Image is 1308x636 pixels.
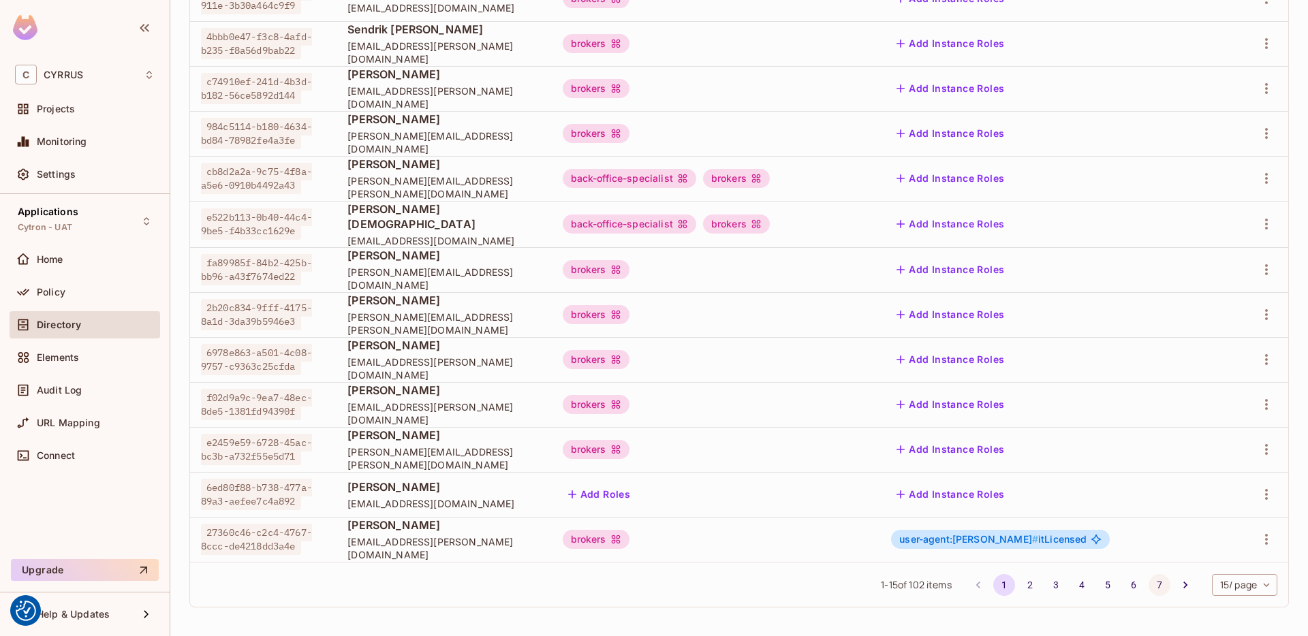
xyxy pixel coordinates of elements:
div: brokers [563,440,629,459]
span: [PERSON_NAME] [347,112,540,127]
div: brokers [563,34,629,53]
button: page 1 [993,574,1015,596]
div: brokers [563,124,629,143]
span: [PERSON_NAME] [347,293,540,308]
span: [PERSON_NAME] [347,518,540,532]
button: Add Instance Roles [891,304,1010,325]
div: brokers [563,305,629,324]
div: back-office-specialist [563,214,696,234]
div: 15 / page [1212,574,1277,596]
span: [PERSON_NAME] [347,338,540,353]
img: Revisit consent button [16,601,36,621]
span: Projects [37,104,75,114]
button: Go to page 2 [1019,574,1041,596]
div: back-office-specialist [563,169,696,188]
span: [EMAIL_ADDRESS][PERSON_NAME][DOMAIN_NAME] [347,400,540,426]
span: Directory [37,319,81,330]
span: URL Mapping [37,417,100,428]
span: [EMAIL_ADDRESS][DOMAIN_NAME] [347,497,540,510]
span: [PERSON_NAME] [347,248,540,263]
button: Go to page 3 [1045,574,1067,596]
button: Add Roles [563,483,636,505]
div: brokers [563,530,629,549]
span: [PERSON_NAME][EMAIL_ADDRESS][PERSON_NAME][DOMAIN_NAME] [347,311,540,336]
span: [PERSON_NAME][EMAIL_ADDRESS][DOMAIN_NAME] [347,266,540,291]
span: [PERSON_NAME] [347,157,540,172]
span: Home [37,254,63,265]
span: Monitoring [37,136,87,147]
span: fa89985f-84b2-425b-bb96-a43f7674ed22 [201,254,312,285]
button: Go to page 4 [1071,574,1093,596]
span: [EMAIL_ADDRESS][PERSON_NAME][DOMAIN_NAME] [347,535,540,561]
span: C [15,65,37,84]
span: 984c5114-b180-4634-bd84-78982fe4a3fe [201,118,312,149]
span: [PERSON_NAME][EMAIL_ADDRESS][PERSON_NAME][DOMAIN_NAME] [347,174,540,200]
span: Workspace: CYRRUS [44,69,83,80]
span: [PERSON_NAME] [347,383,540,398]
span: Settings [37,169,76,180]
button: Go to next page [1174,574,1196,596]
span: user-agent:[PERSON_NAME] [899,533,1038,545]
span: [PERSON_NAME][EMAIL_ADDRESS][DOMAIN_NAME] [347,129,540,155]
span: [PERSON_NAME] [347,67,540,82]
div: brokers [563,395,629,414]
nav: pagination navigation [965,574,1198,596]
span: Sendrik [PERSON_NAME] [347,22,540,37]
button: Go to page 6 [1123,574,1144,596]
span: 27360c46-c2c4-4767-8ccc-de4218dd3a4e [201,524,312,555]
div: brokers [563,260,629,279]
span: e2459e59-6728-45ac-bc3b-a732f55e5d71 [201,434,312,465]
button: Add Instance Roles [891,123,1010,144]
button: Consent Preferences [16,601,36,621]
span: [EMAIL_ADDRESS][PERSON_NAME][DOMAIN_NAME] [347,355,540,381]
span: Applications [18,206,78,217]
button: Add Instance Roles [891,483,1010,505]
span: 2b20c834-9fff-4175-8a1d-3da39b5946e3 [201,299,312,330]
span: Cytron - UAT [18,222,72,233]
button: Add Instance Roles [891,439,1010,460]
button: Add Instance Roles [891,213,1010,235]
button: Add Instance Roles [891,33,1010,54]
span: # [1032,533,1038,545]
span: Help & Updates [37,609,110,620]
button: Go to page 5 [1097,574,1119,596]
span: 6978e863-a501-4c08-9757-c9363c25cfda [201,344,312,375]
span: [PERSON_NAME][DEMOGRAPHIC_DATA] [347,202,540,232]
span: Elements [37,352,79,363]
span: f02d9a9c-9ea7-48ec-8de5-1381fd94390f [201,389,312,420]
button: Add Instance Roles [891,78,1010,99]
span: [PERSON_NAME][EMAIL_ADDRESS][PERSON_NAME][DOMAIN_NAME] [347,445,540,471]
span: e522b113-0b40-44c4-9be5-f4b33cc1629e [201,208,312,240]
button: Add Instance Roles [891,259,1010,281]
button: Add Instance Roles [891,168,1010,189]
span: [EMAIL_ADDRESS][PERSON_NAME][DOMAIN_NAME] [347,39,540,65]
div: brokers [703,169,770,188]
span: 4bbb0e47-f3c8-4afd-b235-f8a56d9bab22 [201,28,312,59]
span: [EMAIL_ADDRESS][PERSON_NAME][DOMAIN_NAME] [347,84,540,110]
button: Add Instance Roles [891,394,1010,415]
span: 1 - 15 of 102 items [881,577,951,592]
div: brokers [563,79,629,98]
span: Connect [37,450,75,461]
span: Audit Log [37,385,82,396]
span: itLicensed [899,534,1087,545]
span: [EMAIL_ADDRESS][DOMAIN_NAME] [347,234,540,247]
span: cb8d2a2a-9c75-4f8a-a5e6-0910b4492a43 [201,163,312,194]
span: [EMAIL_ADDRESS][DOMAIN_NAME] [347,1,540,14]
span: [PERSON_NAME] [347,479,540,494]
button: Add Instance Roles [891,349,1010,370]
button: Go to page 7 [1149,574,1170,596]
span: 6ed80f88-b738-477a-89a3-aefee7c4a892 [201,479,312,510]
button: Upgrade [11,559,159,581]
div: brokers [563,350,629,369]
div: brokers [703,214,770,234]
img: SReyMgAAAABJRU5ErkJggg== [13,15,37,40]
span: Policy [37,287,65,298]
span: c74910ef-241d-4b3d-b182-56ce5892d144 [201,73,312,104]
span: [PERSON_NAME] [347,428,540,443]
